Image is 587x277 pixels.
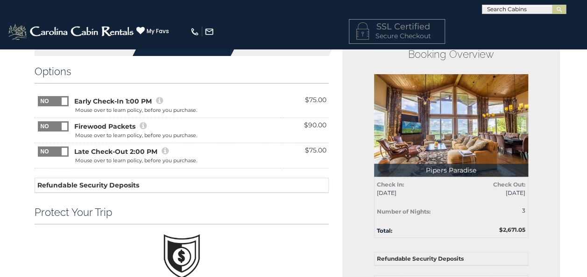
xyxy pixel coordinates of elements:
[147,27,169,35] span: My Favs
[205,27,214,36] img: mail-regular-white.png
[35,206,329,218] h3: Protect Your Trip
[75,107,197,114] div: Mouse over to learn policy, before you purchase.
[280,93,329,118] td: $75.00
[493,181,525,188] strong: Check Out:
[35,178,329,193] th: Refundable Security Deposits
[356,22,369,40] img: LOCKICON1.png
[356,31,438,41] p: Secure Checkout
[74,97,152,106] span: Early Check-In 1:00 PM
[374,164,528,177] p: Pipers Paradise
[280,143,329,168] td: $75.00
[136,27,169,36] a: My Favs
[374,74,528,177] img: 1718722621_thumbnail.jpeg
[7,22,136,41] img: White-1-2.png
[75,132,197,139] div: Mouse over to learn policy, before you purchase.
[356,22,438,32] h4: SSL Certified
[377,208,431,215] strong: Number of Nights:
[374,252,528,266] th: Refundable Security Deposits
[74,147,157,156] span: Late Check-Out 2:00 PM
[377,227,392,234] strong: Total:
[374,48,528,60] h2: Booking Overview
[190,27,199,36] img: phone-regular-white.png
[451,226,532,234] div: $2,671.05
[377,181,404,188] strong: Check In:
[75,157,197,165] div: Mouse over to learn policy, before you purchase.
[35,65,329,77] h3: Options
[74,122,135,131] span: Firewood Packets
[485,207,525,215] div: 3
[458,189,525,197] span: [DATE]
[377,189,444,197] span: [DATE]
[280,118,329,143] td: $90.00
